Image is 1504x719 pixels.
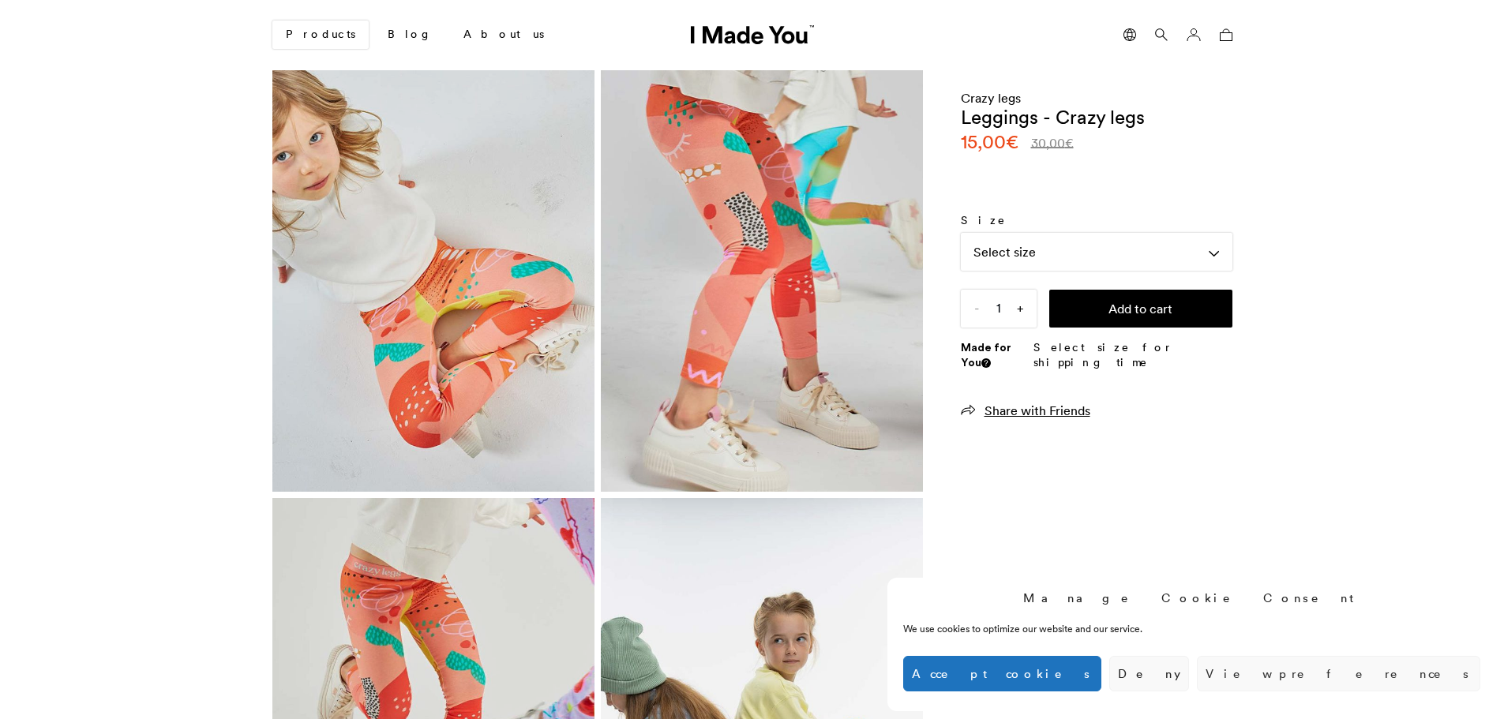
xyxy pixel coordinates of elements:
p: Select size for shipping time [1033,340,1232,371]
span: - [961,290,992,328]
div: We use cookies to optimize our website and our service. [903,622,1246,636]
h1: Leggings - Crazy legs [961,107,1145,128]
span: € [1006,129,1018,154]
strong: Made for You [961,340,1011,370]
a: About us [451,21,557,48]
label: Size [961,213,1232,229]
button: View preferences [1197,656,1480,691]
a: Blog [375,21,444,48]
span: + [1005,290,1037,328]
button: Add to cart [1049,290,1232,328]
input: Qty [961,290,1037,328]
span: Share with Friends [985,403,1090,418]
img: Info sign [984,360,988,366]
a: Crazy legs [961,90,1021,106]
bdi: 15,00 [961,129,1018,154]
div: Select size [961,233,1232,271]
a: Products [272,21,369,49]
span: € [1065,135,1074,151]
a: Share with Friends [961,403,1090,418]
button: Deny [1109,656,1189,691]
bdi: 30,00 [1031,135,1074,151]
div: Manage Cookie Consent [1023,590,1361,606]
button: Accept cookies [903,656,1101,691]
